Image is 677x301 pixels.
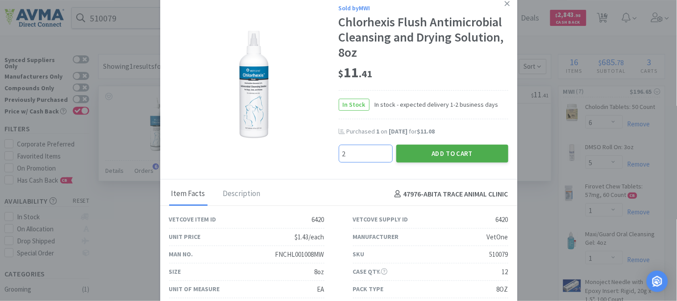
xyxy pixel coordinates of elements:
h4: 47976 - ABITA TRACE ANIMAL CLINIC [391,188,508,200]
div: 6420 [312,214,324,225]
div: Vetcove Item ID [169,214,216,224]
div: 12 [502,267,508,277]
div: Vetcove Supply ID [353,214,408,224]
span: 11 [339,63,373,81]
span: In Stock [339,99,369,110]
div: FNCHL001008MW [275,249,324,260]
div: Size [169,267,181,276]
div: Item Facts [169,183,208,205]
div: Manufacturer [353,232,399,242]
div: Description [221,183,263,205]
div: 510079 [490,249,508,260]
span: . 41 [359,67,373,80]
div: Chlorhexis Flush Antimicrobial Cleansing and Drying Solution, 8oz [339,15,508,60]
div: Purchased on for [347,127,508,136]
div: 8OZ [497,284,508,295]
span: 1 [377,127,380,135]
span: [DATE] [389,127,408,135]
div: Case Qty. [353,267,387,276]
div: SKU [353,249,365,259]
div: Sold by MWI [339,3,508,13]
span: $11.08 [417,127,435,135]
div: VetOne [487,232,508,242]
span: In stock - expected delivery 1-2 business days [370,100,498,109]
button: Add to Cart [396,145,508,163]
div: EA [317,284,324,295]
div: Unit Price [169,232,201,242]
input: Qty [339,145,392,162]
img: 263e00a45a5c4828837338120aa1846c_6420.png [231,26,277,142]
div: 8oz [315,267,324,277]
div: 6420 [496,214,508,225]
div: $1.43/each [295,232,324,242]
span: $ [339,67,344,80]
div: Unit of Measure [169,284,220,294]
div: Pack Type [353,284,384,294]
div: Open Intercom Messenger [647,271,668,292]
div: Man No. [169,249,193,259]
